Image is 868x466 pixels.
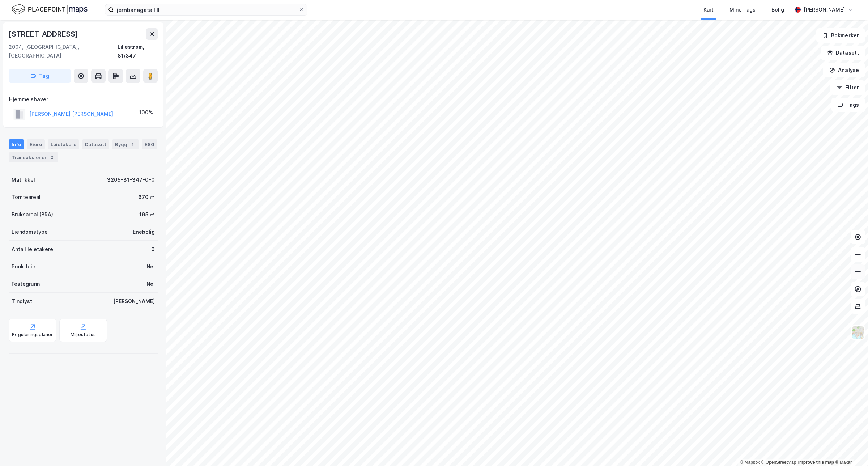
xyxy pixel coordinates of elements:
input: Søk på adresse, matrikkel, gårdeiere, leietakere eller personer [114,4,298,15]
div: 2004, [GEOGRAPHIC_DATA], [GEOGRAPHIC_DATA] [9,43,118,60]
div: Info [9,139,24,149]
img: Z [851,326,865,339]
div: Punktleie [12,262,35,271]
button: Analyse [823,63,865,77]
div: Datasett [82,139,109,149]
iframe: Chat Widget [832,431,868,466]
div: Eiendomstype [12,228,48,236]
div: Matrikkel [12,175,35,184]
div: Miljøstatus [71,332,96,338]
div: [STREET_ADDRESS] [9,28,80,40]
div: Bruksareal (BRA) [12,210,53,219]
div: [PERSON_NAME] [804,5,845,14]
a: Improve this map [798,460,834,465]
div: Kontrollprogram for chat [832,431,868,466]
div: Antall leietakere [12,245,53,254]
div: Bygg [112,139,139,149]
div: Eiere [27,139,45,149]
div: [PERSON_NAME] [113,297,155,306]
div: 2 [48,154,55,161]
div: Reguleringsplaner [12,332,53,338]
div: Tinglyst [12,297,32,306]
div: Nei [146,262,155,271]
div: Enebolig [133,228,155,236]
div: Leietakere [48,139,79,149]
button: Tags [831,98,865,112]
div: ESG [142,139,157,149]
a: OpenStreetMap [761,460,796,465]
div: Hjemmelshaver [9,95,157,104]
div: Kart [703,5,714,14]
div: 3205-81-347-0-0 [107,175,155,184]
div: Lillestrøm, 81/347 [118,43,158,60]
button: Tag [9,69,71,83]
div: Nei [146,280,155,288]
div: 100% [139,108,153,117]
div: Transaksjoner [9,152,58,162]
a: Mapbox [740,460,760,465]
div: Mine Tags [729,5,756,14]
button: Filter [830,80,865,95]
div: 195 ㎡ [139,210,155,219]
div: 1 [129,141,136,148]
div: 670 ㎡ [138,193,155,202]
div: 0 [151,245,155,254]
div: Festegrunn [12,280,40,288]
button: Datasett [821,46,865,60]
div: Bolig [771,5,784,14]
div: Tomteareal [12,193,41,202]
img: logo.f888ab2527a4732fd821a326f86c7f29.svg [12,3,88,16]
button: Bokmerker [816,28,865,43]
